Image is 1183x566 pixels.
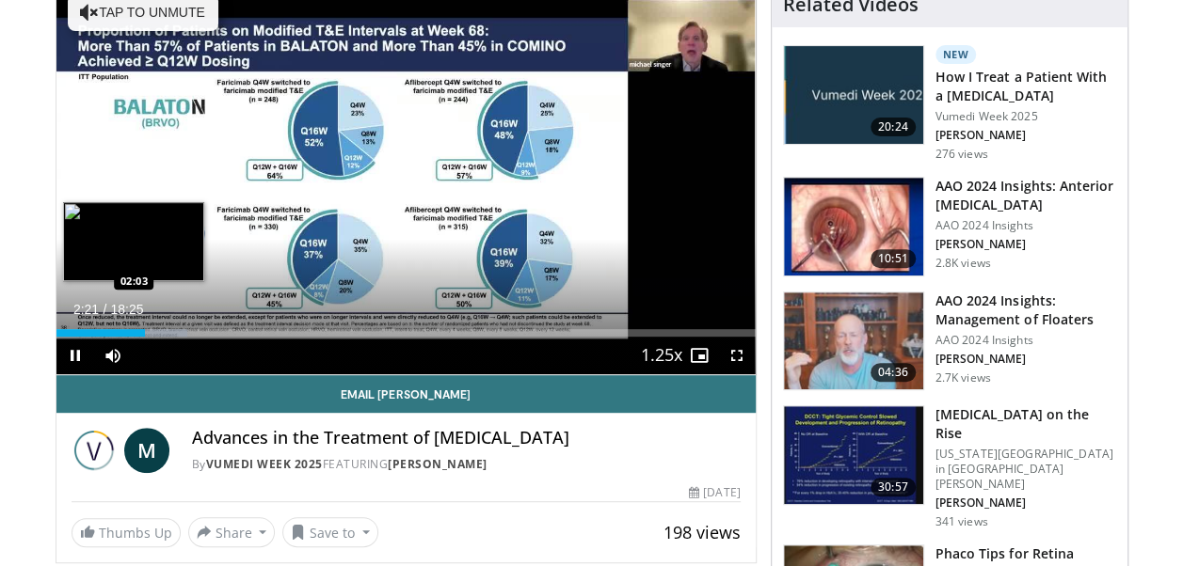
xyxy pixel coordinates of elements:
[56,375,756,413] a: Email [PERSON_NAME]
[72,428,117,473] img: Vumedi Week 2025
[935,218,1116,233] p: AAO 2024 Insights
[192,428,741,448] h4: Advances in the Treatment of [MEDICAL_DATA]
[871,478,916,496] span: 30:57
[663,521,741,543] span: 198 views
[935,109,1116,124] p: Vumedi Week 2025
[110,302,143,317] span: 18:25
[188,517,276,547] button: Share
[783,45,1116,162] a: 20:24 New How I Treat a Patient With a [MEDICAL_DATA] Vumedi Week 2025 [PERSON_NAME] 276 views
[206,456,323,472] a: Vumedi Week 2025
[935,68,1116,105] h3: How I Treat a Patient With a [MEDICAL_DATA]
[871,118,916,136] span: 20:24
[935,147,988,162] p: 276 views
[124,428,169,473] a: M
[784,406,923,504] img: 4ce8c11a-29c2-4c44-a801-4e6d49003971.150x105_q85_crop-smart_upscale.jpg
[935,352,1116,367] p: [PERSON_NAME]
[871,249,916,268] span: 10:51
[935,45,977,64] p: New
[784,178,923,275] img: fd942f01-32bb-45af-b226-b96b538a46e6.150x105_q85_crop-smart_upscale.jpg
[783,177,1116,276] a: 10:51 AAO 2024 Insights: Anterior [MEDICAL_DATA] AAO 2024 Insights [PERSON_NAME] 2.8K views
[94,337,132,374] button: Mute
[56,337,94,374] button: Pause
[783,405,1116,529] a: 30:57 [MEDICAL_DATA] on the Rise [US_STATE][GEOGRAPHIC_DATA] in [GEOGRAPHIC_DATA][PERSON_NAME] [P...
[935,495,1116,511] p: [PERSON_NAME]
[104,302,107,317] span: /
[689,484,740,501] div: [DATE]
[192,456,741,473] div: By FEATURING
[72,518,181,547] a: Thumbs Up
[282,517,378,547] button: Save to
[56,329,756,337] div: Progress Bar
[935,447,1116,492] p: [US_STATE][GEOGRAPHIC_DATA] in [GEOGRAPHIC_DATA][PERSON_NAME]
[73,302,99,317] span: 2:21
[718,337,756,374] button: Fullscreen
[388,456,488,472] a: [PERSON_NAME]
[935,333,1116,348] p: AAO 2024 Insights
[935,514,988,529] p: 341 views
[63,202,204,281] img: image.jpeg
[935,291,1116,329] h3: AAO 2024 Insights: Management of Floaters
[935,128,1116,143] p: [PERSON_NAME]
[935,177,1116,214] h3: AAO 2024 Insights: Anterior [MEDICAL_DATA]
[935,237,1116,252] p: [PERSON_NAME]
[935,256,991,271] p: 2.8K views
[643,337,680,374] button: Playback Rate
[784,292,923,390] img: 8e655e61-78ac-4b3e-a4e7-f43113671c25.150x105_q85_crop-smart_upscale.jpg
[871,363,916,382] span: 04:36
[784,46,923,144] img: 02d29458-18ce-4e7f-be78-7423ab9bdffd.jpg.150x105_q85_crop-smart_upscale.jpg
[935,370,991,385] p: 2.7K views
[783,291,1116,391] a: 04:36 AAO 2024 Insights: Management of Floaters AAO 2024 Insights [PERSON_NAME] 2.7K views
[935,405,1116,443] h3: [MEDICAL_DATA] on the Rise
[680,337,718,374] button: Enable picture-in-picture mode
